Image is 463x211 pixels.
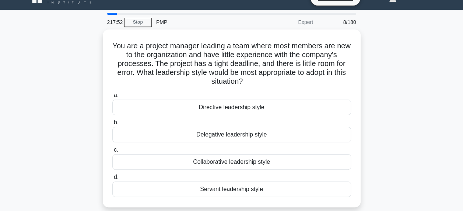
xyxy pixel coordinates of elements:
div: PMP [152,15,253,30]
div: Expert [253,15,318,30]
span: a. [114,92,119,98]
span: d. [114,174,119,180]
h5: You are a project manager leading a team where most members are new to the organization and have ... [112,41,352,86]
a: Stop [124,18,152,27]
div: Collaborative leadership style [112,154,351,170]
span: b. [114,119,119,125]
div: 217:52 [103,15,124,30]
div: Directive leadership style [112,100,351,115]
div: Servant leadership style [112,181,351,197]
div: Delegative leadership style [112,127,351,142]
div: 8/180 [318,15,361,30]
span: c. [114,146,118,153]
